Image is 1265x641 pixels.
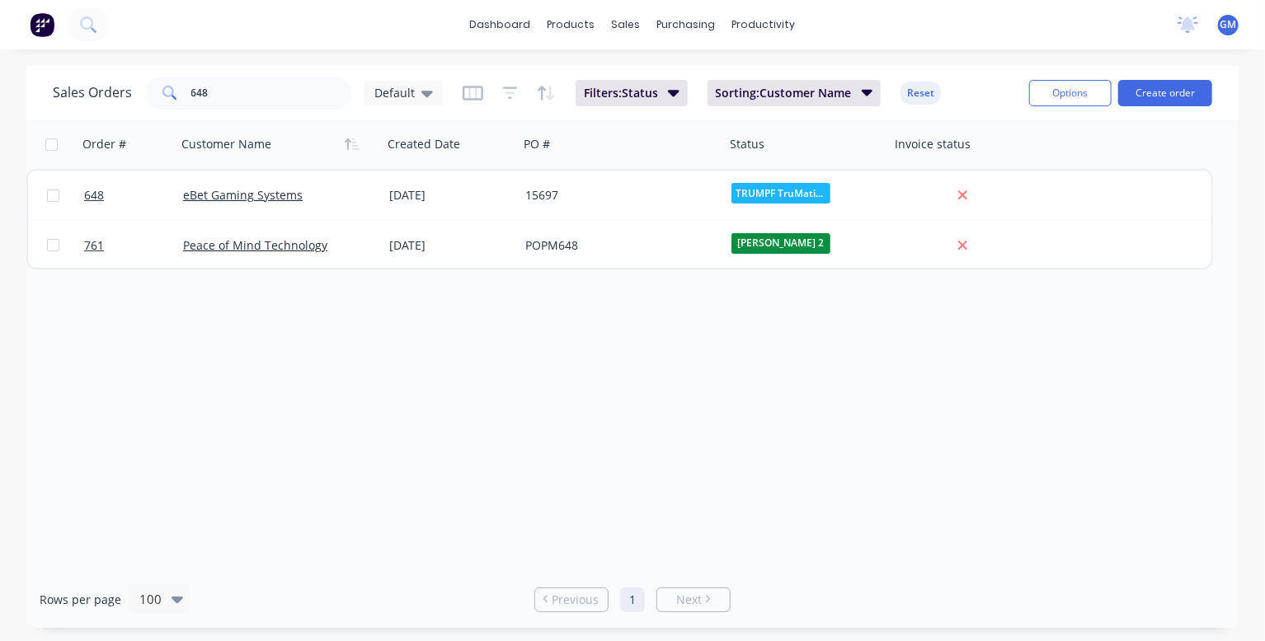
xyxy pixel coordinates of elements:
[553,592,600,608] span: Previous
[462,12,539,37] a: dashboard
[525,187,708,204] div: 15697
[730,136,764,152] div: Status
[576,80,688,106] button: Filters:Status
[895,136,971,152] div: Invoice status
[389,237,512,254] div: [DATE]
[716,85,852,101] span: Sorting: Customer Name
[620,587,645,612] a: Page 1 is your current page
[30,12,54,37] img: Factory
[84,171,183,220] a: 648
[1029,80,1112,106] button: Options
[724,12,804,37] div: productivity
[649,12,724,37] div: purchasing
[183,237,327,253] a: Peace of Mind Technology
[731,183,830,204] span: TRUMPF TruMatic...
[84,187,104,204] span: 648
[191,77,352,110] input: Search...
[84,221,183,270] a: 761
[731,233,830,254] span: [PERSON_NAME] 2
[181,136,271,152] div: Customer Name
[82,136,126,152] div: Order #
[535,592,608,608] a: Previous page
[389,187,512,204] div: [DATE]
[84,237,104,254] span: 761
[584,85,658,101] span: Filters: Status
[657,592,730,608] a: Next page
[374,84,415,101] span: Default
[388,136,460,152] div: Created Date
[40,592,121,608] span: Rows per page
[708,80,882,106] button: Sorting:Customer Name
[528,587,737,612] ul: Pagination
[525,237,708,254] div: POPM648
[53,85,132,101] h1: Sales Orders
[183,187,303,203] a: eBet Gaming Systems
[1118,80,1212,106] button: Create order
[1220,17,1237,32] span: GM
[604,12,649,37] div: sales
[524,136,550,152] div: PO #
[539,12,604,37] div: products
[901,82,941,105] button: Reset
[676,592,702,608] span: Next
